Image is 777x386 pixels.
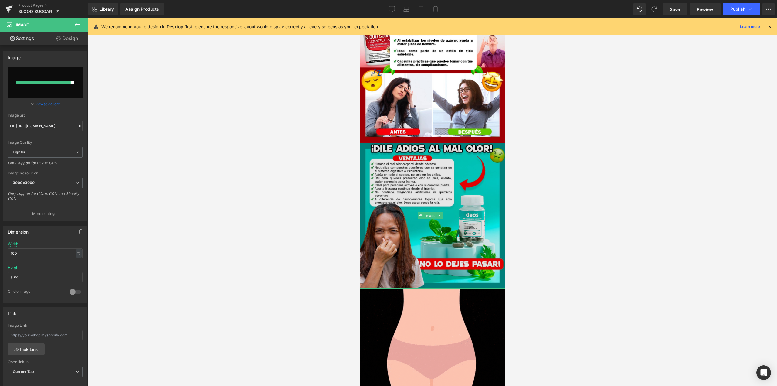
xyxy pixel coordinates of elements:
input: Link [8,121,83,131]
a: Desktop [385,3,399,15]
div: Width [8,242,18,246]
a: Product Pages [18,3,88,8]
b: 3000x3000 [13,180,35,185]
b: Current Tab [13,369,34,374]
a: New Library [88,3,118,15]
span: Library [100,6,114,12]
div: Link [8,308,16,316]
a: Design [45,32,89,45]
div: Open Intercom Messenger [756,365,771,380]
div: Image Src [8,113,83,118]
div: Only support for UCare CDN and Shopify CDN [8,191,83,205]
input: auto [8,248,83,258]
input: https://your-shop.myshopify.com [8,330,83,340]
div: Height [8,265,19,270]
div: Only support for UCare CDN [8,161,83,169]
div: Image Link [8,323,83,328]
a: Browse gallery [34,99,60,109]
p: We recommend you to design in Desktop first to ensure the responsive layout would display correct... [101,23,379,30]
a: Preview [690,3,721,15]
a: Laptop [399,3,414,15]
div: Circle Image [8,289,63,295]
button: Publish [723,3,760,15]
div: Assign Products [125,7,159,12]
b: Lighter [13,150,25,154]
span: Save [670,6,680,12]
span: BLOOD SUGGAR [18,9,52,14]
button: Undo [633,3,646,15]
p: More settings [32,211,56,217]
a: Mobile [428,3,443,15]
span: Image [16,22,29,27]
button: More settings [4,207,87,221]
div: or [8,101,83,107]
div: Image Quality [8,140,83,145]
div: Image Resolution [8,171,83,175]
div: Open link In [8,360,83,364]
span: Image [64,194,77,201]
button: Redo [648,3,660,15]
div: Dimension [8,226,29,234]
a: Pick Link [8,343,45,355]
div: Image [8,52,21,60]
button: More [762,3,775,15]
a: Expand / Collapse [77,194,83,201]
a: Tablet [414,3,428,15]
div: % [76,249,82,258]
a: Learn more [738,23,762,30]
span: Publish [730,7,745,12]
input: auto [8,272,83,282]
span: Preview [697,6,713,12]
